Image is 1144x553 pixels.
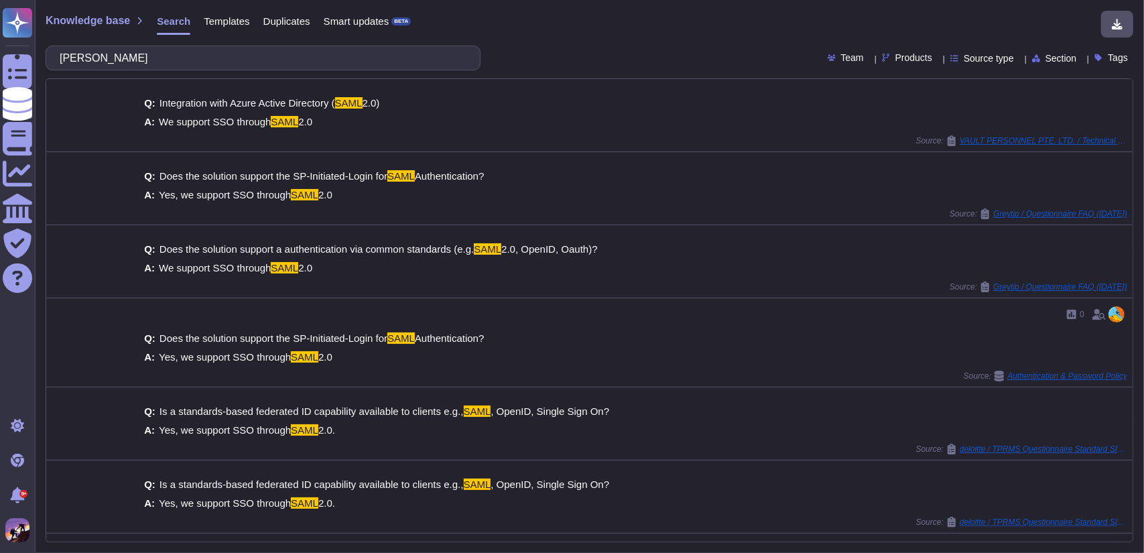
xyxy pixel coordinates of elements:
[491,406,609,417] span: , OpenID, Single Sign On?
[204,16,249,26] span: Templates
[5,518,29,542] img: user
[474,243,501,255] mark: SAML
[318,351,332,363] span: 2.0
[159,351,291,363] span: Yes, we support SSO through
[263,16,310,26] span: Duplicates
[271,116,298,127] mark: SAML
[501,243,597,255] span: 2.0, OpenID, Oauth)?
[159,424,291,436] span: Yes, we support SSO through
[291,351,318,363] mark: SAML
[144,244,155,254] b: Q:
[160,97,335,109] span: Integration with Azure Active Directory (
[391,17,411,25] div: BETA
[950,208,1127,219] span: Source:
[1108,306,1125,322] img: user
[964,371,1127,381] span: Source:
[291,497,318,509] mark: SAML
[415,170,484,182] span: Authentication?
[271,262,298,273] mark: SAML
[335,97,363,109] mark: SAML
[144,352,155,362] b: A:
[415,332,484,344] span: Authentication?
[159,116,271,127] span: We support SSO through
[144,190,155,200] b: A:
[964,54,1014,63] span: Source type
[19,490,27,498] div: 9+
[1108,53,1128,62] span: Tags
[916,135,1127,146] span: Source:
[144,98,155,108] b: Q:
[144,117,155,127] b: A:
[160,332,387,344] span: Does the solution support the SP-Initiated-Login for
[159,262,271,273] span: We support SSO through
[464,479,491,490] mark: SAML
[159,189,291,200] span: Yes, we support SSO through
[491,479,609,490] span: , OpenID, Single Sign On?
[363,97,380,109] span: 2.0)
[159,497,291,509] span: Yes, we support SSO through
[298,262,312,273] span: 2.0
[841,53,864,62] span: Team
[318,189,332,200] span: 2.0
[291,424,318,436] mark: SAML
[464,406,491,417] mark: SAML
[960,445,1127,453] span: deloitte / TPRMS Questionnaire Standard SIG 2025 Core 1208
[160,170,387,182] span: Does the solution support the SP-Initiated-Login for
[46,15,130,26] span: Knowledge base
[960,518,1127,526] span: deloitte / TPRMS Questionnaire Standard SIG 2025 Core 1208
[950,282,1127,292] span: Source:
[895,53,932,62] span: Products
[144,263,155,273] b: A:
[160,243,474,255] span: Does the solution support a authentication via common standards (e.g.
[1007,372,1127,380] span: Authentication & Password Policy
[318,424,335,436] span: 2.0.
[1045,54,1077,63] span: Section
[916,444,1127,454] span: Source:
[160,479,464,490] span: Is a standards-based federated ID capability available to clients e.g.,
[916,517,1127,528] span: Source:
[144,425,155,435] b: A:
[53,46,466,70] input: Search a question or template...
[960,137,1127,145] span: VAULT PERSONNEL PTE. LTD. / Technical Checklist
[160,406,464,417] span: Is a standards-based federated ID capability available to clients e.g.,
[157,16,190,26] span: Search
[387,170,415,182] mark: SAML
[298,116,312,127] span: 2.0
[144,406,155,416] b: Q:
[318,497,335,509] span: 2.0.
[144,498,155,508] b: A:
[1080,310,1084,318] span: 0
[993,210,1127,218] span: Greytip / Questionnaire FAQ ([DATE])
[144,333,155,343] b: Q:
[387,332,415,344] mark: SAML
[324,16,389,26] span: Smart updates
[291,189,318,200] mark: SAML
[3,515,39,545] button: user
[144,171,155,181] b: Q:
[144,479,155,489] b: Q:
[993,283,1127,291] span: Greytip / Questionnaire FAQ ([DATE])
